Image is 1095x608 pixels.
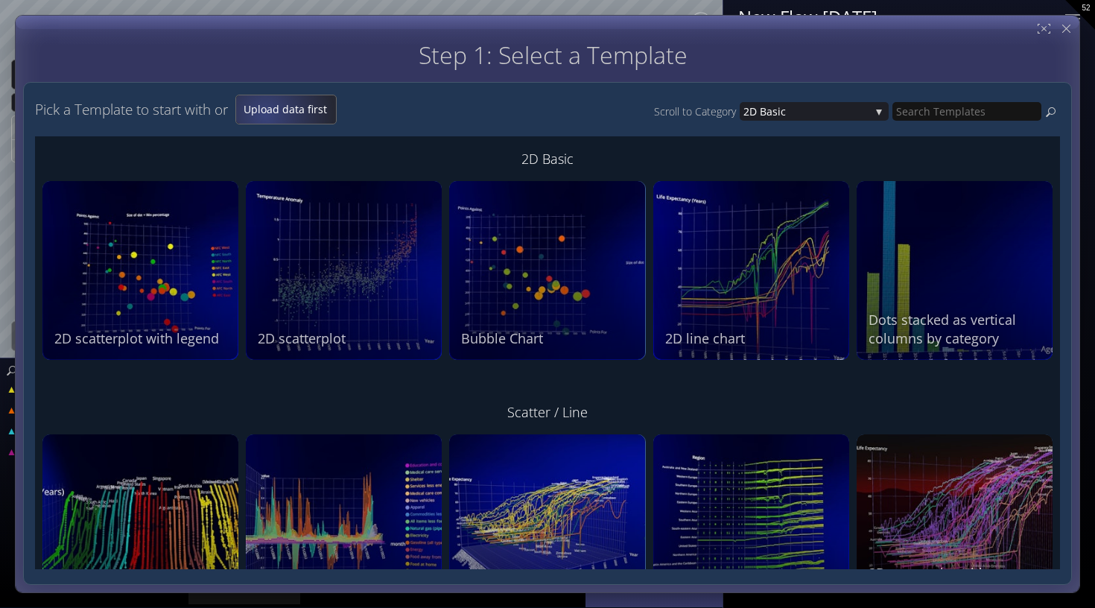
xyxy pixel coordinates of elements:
div: 3D scatterplot with max/min labels [869,564,1044,601]
img: 232347.jpg [246,181,442,360]
div: Dots stacked as vertical columns by category [869,311,1044,348]
span: 2D Bas [743,102,778,121]
div: Bubble Chart [461,329,637,348]
span: Step 1: Select a Template [419,39,688,71]
img: 243464.jpg [42,181,238,360]
div: 2D scatterplot [258,329,434,348]
div: New Flow [DATE] [738,7,1047,26]
img: 232348.jpg [653,181,849,360]
div: Scatter / Line [42,397,1053,427]
div: 2D line chart [665,329,841,348]
div: 2D Basic [42,144,1053,174]
img: 308124.jpg [449,181,645,360]
span: ic [778,102,870,121]
h4: Pick a Template to start with or [35,102,228,118]
img: 308249.jpg [857,181,1053,360]
div: Scroll to Category [654,102,740,121]
input: Search Templates [892,102,1041,121]
span: Upload data first [236,102,336,117]
div: 2D scatterplot with legend [54,329,230,348]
